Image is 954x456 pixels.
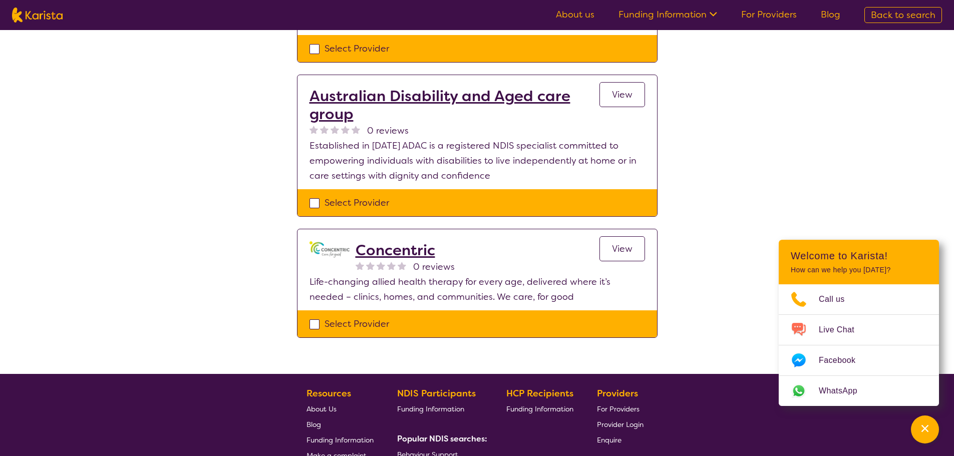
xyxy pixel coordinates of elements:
[306,387,351,399] b: Resources
[597,420,644,429] span: Provider Login
[779,284,939,406] ul: Choose channel
[306,401,374,416] a: About Us
[397,401,483,416] a: Funding Information
[556,9,594,21] a: About us
[911,415,939,443] button: Channel Menu
[320,125,329,134] img: nonereviewstar
[356,261,364,270] img: nonereviewstar
[612,243,632,255] span: View
[821,9,840,21] a: Blog
[597,416,644,432] a: Provider Login
[819,383,869,398] span: WhatsApp
[397,404,464,413] span: Funding Information
[819,353,867,368] span: Facebook
[597,387,638,399] b: Providers
[387,261,396,270] img: nonereviewstar
[506,404,573,413] span: Funding Information
[398,261,406,270] img: nonereviewstar
[377,261,385,270] img: nonereviewstar
[413,259,455,274] span: 0 reviews
[506,387,573,399] b: HCP Recipients
[779,240,939,406] div: Channel Menu
[306,432,374,447] a: Funding Information
[306,404,337,413] span: About Us
[306,435,374,444] span: Funding Information
[352,125,360,134] img: nonereviewstar
[306,420,321,429] span: Blog
[871,9,935,21] span: Back to search
[341,125,350,134] img: nonereviewstar
[779,376,939,406] a: Web link opens in a new tab.
[791,250,927,262] h2: Welcome to Karista!
[597,435,621,444] span: Enquire
[366,261,375,270] img: nonereviewstar
[791,266,927,274] p: How can we help you [DATE]?
[309,87,599,123] a: Australian Disability and Aged care group
[506,401,573,416] a: Funding Information
[309,274,645,304] p: Life-changing allied health therapy for every age, delivered where it’s needed – clinics, homes, ...
[309,125,318,134] img: nonereviewstar
[306,416,374,432] a: Blog
[397,433,487,444] b: Popular NDIS searches:
[597,404,640,413] span: For Providers
[356,241,455,259] a: Concentric
[618,9,717,21] a: Funding Information
[309,241,350,258] img: gbybpnyn6u9ix5kguem6.png
[367,123,409,138] span: 0 reviews
[864,7,942,23] a: Back to search
[612,89,632,101] span: View
[309,138,645,183] p: Established in [DATE] ADAC is a registered NDIS specialist committed to empowering individuals wi...
[599,82,645,107] a: View
[12,8,63,23] img: Karista logo
[597,401,644,416] a: For Providers
[819,292,857,307] span: Call us
[597,432,644,447] a: Enquire
[397,387,476,399] b: NDIS Participants
[741,9,797,21] a: For Providers
[819,322,866,337] span: Live Chat
[599,236,645,261] a: View
[331,125,339,134] img: nonereviewstar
